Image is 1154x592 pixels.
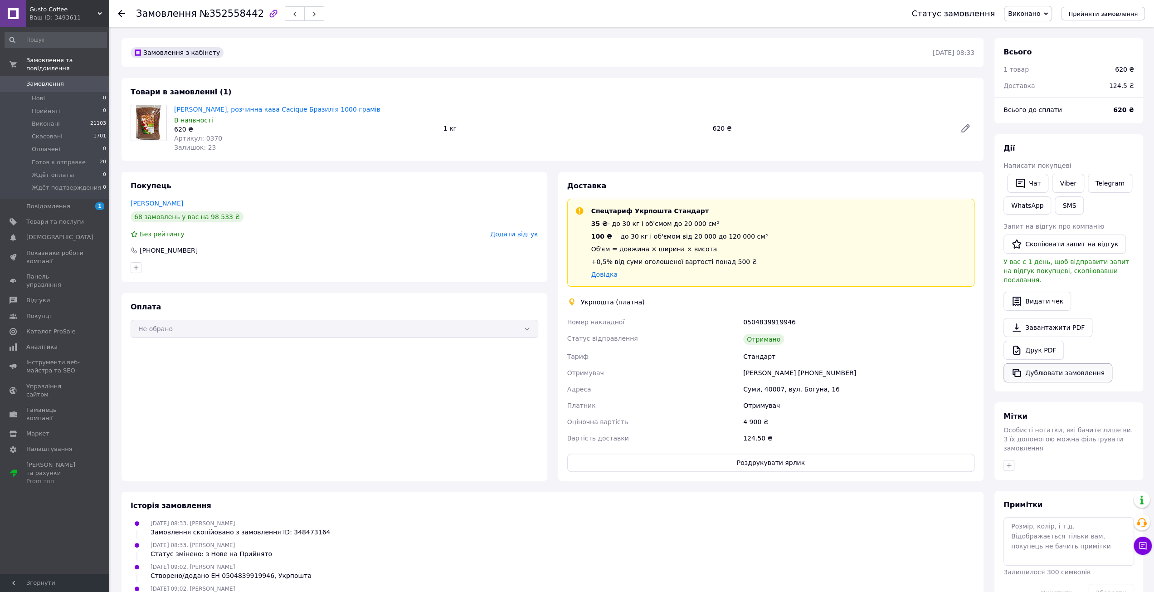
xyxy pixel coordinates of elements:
span: Gusto Coffee [29,5,97,14]
span: Запит на відгук про компанію [1003,223,1104,230]
span: 0 [103,107,106,115]
span: Статус відправлення [567,335,638,342]
div: Суми, 40007, вул. Богуна, 16 [741,381,976,397]
span: Залишок: 23 [174,144,216,151]
span: Аналітика [26,343,58,351]
span: Залишилося 300 символів [1003,568,1091,576]
span: [DEMOGRAPHIC_DATA] [26,233,93,241]
button: Скопіювати запит на відгук [1003,235,1126,254]
div: Статус змінено: з Нове на Прийнято [151,549,272,558]
span: Товари в замовленні (1) [131,88,232,96]
div: 124.5 ₴ [1104,76,1139,96]
button: Чат [1007,174,1048,193]
div: 4 900 ₴ [741,414,976,430]
span: Дії [1003,144,1015,152]
span: [PERSON_NAME] та рахунки [26,461,84,486]
span: Оціночна вартість [567,418,628,426]
span: Повідомлення [26,202,70,210]
span: [DATE] 09:02, [PERSON_NAME] [151,564,235,570]
span: Спецтариф Укрпошта Стандарт [591,207,709,215]
button: Видати чек [1003,292,1071,311]
a: WhatsApp [1003,196,1051,215]
span: 20 [100,158,106,166]
span: Тариф [567,353,589,360]
div: 620 ₴ [709,122,953,135]
a: [PERSON_NAME] [131,200,183,207]
a: [PERSON_NAME], розчинна кава Cасique Бразилія 1000 грамів [174,106,380,113]
span: 1 [95,202,104,210]
span: Додати відгук [490,230,538,238]
span: Замовлення та повідомлення [26,56,109,73]
a: Viber [1052,174,1084,193]
div: 620 ₴ [174,125,436,134]
div: Укрпошта (платна) [579,298,647,307]
div: Prom топ [26,477,84,485]
a: Завантажити PDF [1003,318,1092,337]
span: Адреса [567,386,591,393]
a: Редагувати [956,119,974,137]
div: 1 кг [440,122,709,135]
span: Управління сайтом [26,382,84,399]
span: Каталог ProSale [26,328,75,336]
span: 100 ₴ [591,233,612,240]
div: Повернутися назад [118,9,125,18]
span: Отримувач [567,369,604,377]
span: Скасовані [32,132,63,141]
span: Замовлення [26,80,64,88]
span: Маркет [26,430,49,438]
span: У вас є 1 день, щоб відправити запит на відгук покупцеві, скопіювавши посилання. [1003,258,1129,284]
div: Статус замовлення [911,9,995,18]
span: [DATE] 08:33, [PERSON_NAME] [151,542,235,548]
span: Мітки [1003,412,1027,421]
span: В наявності [174,117,213,124]
span: Всього до сплати [1003,106,1062,113]
span: Оплачені [32,145,60,153]
span: Номер накладної [567,318,625,326]
div: +0,5% від суми оголошеної вартості понад 500 ₴ [591,257,768,266]
span: Готов к отправке [32,158,86,166]
span: Відгуки [26,296,50,304]
span: Ждёт оплаты [32,171,74,179]
button: Дублювати замовлення [1003,363,1112,382]
span: Примітки [1003,500,1042,509]
span: 0 [103,94,106,103]
span: Інструменти веб-майстра та SEO [26,358,84,375]
span: Історія замовлення [131,501,211,510]
span: Платник [567,402,596,409]
span: 0 [103,171,106,179]
span: Прийняті [32,107,60,115]
div: Створено/додано ЕН 0504839919946, Укрпошта [151,571,312,580]
div: [PHONE_NUMBER] [139,246,199,255]
span: Доставка [1003,82,1035,89]
div: 620 ₴ [1115,65,1134,74]
span: 0 [103,184,106,192]
div: Замовлення скопійовано з замовлення ID: 348473164 [151,528,330,537]
div: Ваш ID: 3493611 [29,14,109,22]
span: Панель управління [26,273,84,289]
span: Покупці [26,312,51,320]
time: [DATE] 08:33 [933,49,974,56]
div: [PERSON_NAME] [PHONE_NUMBER] [741,365,976,381]
span: 35 ₴ [591,220,608,227]
div: 68 замовлень у вас на 98 533 ₴ [131,211,243,222]
button: Роздрукувати ярлик [567,454,975,472]
button: Чат з покупцем [1134,537,1152,555]
span: [DATE] 08:33, [PERSON_NAME] [151,520,235,527]
span: Вартість доставки [567,435,629,442]
a: Друк PDF [1003,341,1064,360]
span: Артикул: 0370 [174,135,222,142]
button: Прийняти замовлення [1061,7,1145,20]
div: — до 30 кг і об'ємом від 20 000 до 120 000 см³ [591,232,768,241]
div: 124.50 ₴ [741,430,976,446]
span: Замовлення [136,8,197,19]
input: Пошук [5,32,107,48]
span: Налаштування [26,445,73,453]
span: Без рейтингу [140,230,185,238]
span: Оплата [131,303,161,311]
span: Ждёт подтверждения [32,184,101,192]
div: Стандарт [741,348,976,365]
span: №352558442 [200,8,264,19]
span: Покупець [131,181,171,190]
span: 0 [103,145,106,153]
div: Отримувач [741,397,976,414]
